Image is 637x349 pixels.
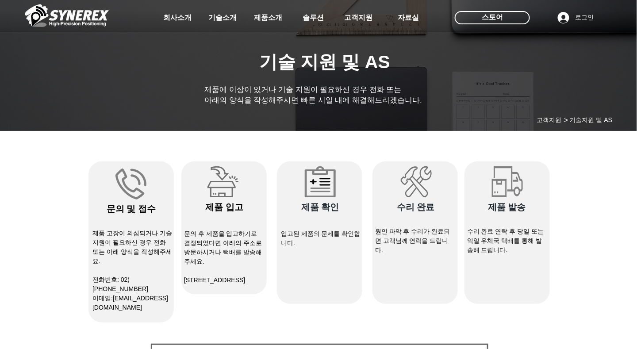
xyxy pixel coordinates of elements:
a: 고객지원 [336,9,380,27]
a: [EMAIL_ADDRESS][DOMAIN_NAME] [92,295,168,311]
img: 씨너렉스_White_simbol_대지 1.png [25,2,109,29]
span: 스토어 [482,12,503,22]
span: ​문의 및 접수 [107,204,156,214]
span: 회사소개 [163,13,192,23]
span: ​이메일: [92,295,168,311]
span: 원인 파악 후 수리가 완료되면 고객님께 연락을 드립니다. [375,228,450,253]
a: 자료실 [386,9,430,27]
span: 자료실 [398,13,419,23]
span: ​수리 완료 [397,202,435,212]
div: 스토어 [455,11,530,24]
span: 기술소개 [208,13,237,23]
span: 솔루션 [303,13,324,23]
span: 수리 완료 연락 후 당일 또는 익일 우체국 택배를 통해 발송해 드립니다. [467,228,544,253]
span: 로그인 [572,13,597,22]
a: 회사소개 [155,9,200,27]
span: ​문의 후 제품을 입고하기로 결정되었다면 아래의 주소로 방문하시거나 택배를 발송해주세요. [184,230,262,265]
span: [STREET_ADDRESS] [184,276,245,284]
span: 제품 고장이 의심되거나 기술지원이 필요하신 경우 전화 또는 아래 양식을 작성해주세요. [92,230,172,265]
a: 기술소개 [200,9,245,27]
iframe: Wix Chat [535,311,637,349]
span: ​제품 확인 [301,202,339,212]
span: 제품소개 [254,13,282,23]
button: 로그인 [552,9,600,26]
span: 전화번호: 02)[PHONE_NUMBER] [92,276,148,292]
a: 솔루션 [291,9,335,27]
span: 입고된 제품의 문제를 확인합니다. [281,230,361,246]
a: 제품소개 [246,9,290,27]
span: ​제품 발송 [488,202,526,212]
span: 고객지원 [344,13,372,23]
span: ​제품 입고 [205,202,243,212]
